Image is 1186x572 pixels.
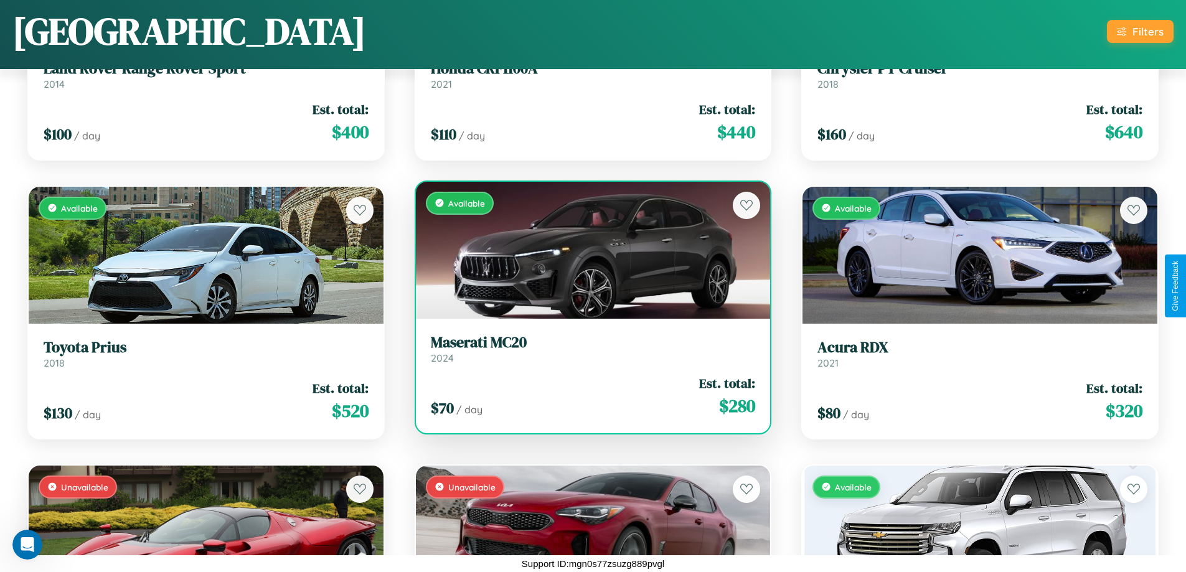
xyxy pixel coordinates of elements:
h3: Maserati MC20 [431,334,756,352]
span: Available [835,203,872,213]
span: Available [448,198,485,209]
iframe: Intercom live chat [12,530,42,560]
span: / day [843,408,869,421]
h3: Toyota Prius [44,339,369,357]
a: Toyota Prius2018 [44,339,369,369]
span: Available [61,203,98,213]
span: / day [74,129,100,142]
h3: Chrysler PT Cruiser [817,60,1142,78]
span: Est. total: [1086,100,1142,118]
span: 2014 [44,78,65,90]
span: Est. total: [1086,379,1142,397]
span: 2018 [44,357,65,369]
span: Unavailable [61,482,108,492]
span: $ 130 [44,403,72,423]
span: Available [835,482,872,492]
span: 2018 [817,78,839,90]
span: $ 100 [44,124,72,144]
div: Give Feedback [1171,261,1180,311]
span: Est. total: [699,100,755,118]
span: / day [75,408,101,421]
span: / day [456,403,482,416]
span: $ 80 [817,403,840,423]
a: Honda CRF1100A2021 [431,60,756,90]
span: Est. total: [699,374,755,392]
span: $ 520 [332,398,369,423]
span: $ 70 [431,398,454,418]
a: Chrysler PT Cruiser2018 [817,60,1142,90]
span: Est. total: [313,100,369,118]
span: Unavailable [448,482,496,492]
h1: [GEOGRAPHIC_DATA] [12,6,366,57]
div: Filters [1132,25,1164,38]
a: Acura RDX2021 [817,339,1142,369]
span: $ 320 [1106,398,1142,423]
span: $ 110 [431,124,456,144]
span: $ 640 [1105,120,1142,144]
span: 2021 [817,357,839,369]
span: 2021 [431,78,452,90]
p: Support ID: mgn0s77zsuzg889pvgl [522,555,664,572]
a: Land Rover Range Rover Sport2014 [44,60,369,90]
span: / day [849,129,875,142]
span: $ 280 [719,393,755,418]
span: / day [459,129,485,142]
span: $ 160 [817,124,846,144]
span: $ 440 [717,120,755,144]
h3: Land Rover Range Rover Sport [44,60,369,78]
span: Est. total: [313,379,369,397]
button: Filters [1107,20,1174,43]
span: $ 400 [332,120,369,144]
a: Maserati MC202024 [431,334,756,364]
h3: Honda CRF1100A [431,60,756,78]
h3: Acura RDX [817,339,1142,357]
span: 2024 [431,352,454,364]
